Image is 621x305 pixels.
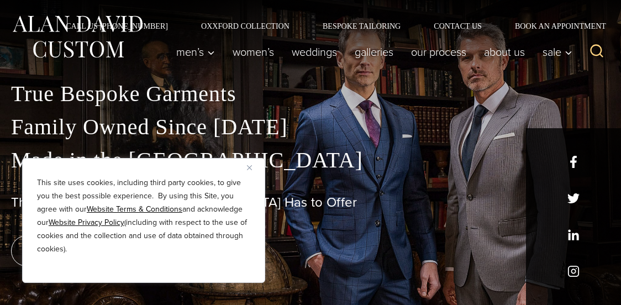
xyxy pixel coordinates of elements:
a: Book an Appointment [498,22,610,30]
img: Close [247,165,252,170]
a: Oxxford Collection [185,22,306,30]
nav: Primary Navigation [167,41,578,63]
h1: The Best Custom Suits [GEOGRAPHIC_DATA] Has to Offer [11,194,610,211]
a: Website Terms & Conditions [87,203,182,215]
span: Men’s [176,46,215,57]
p: True Bespoke Garments Family Owned Since [DATE] Made in the [GEOGRAPHIC_DATA] [11,77,610,177]
nav: Secondary Navigation [49,22,610,30]
a: Call Us [PHONE_NUMBER] [49,22,185,30]
a: book an appointment [11,235,166,266]
span: Sale [543,46,572,57]
a: Women’s [224,41,283,63]
a: weddings [283,41,346,63]
button: View Search Form [583,39,610,65]
img: Alan David Custom [11,12,144,61]
a: Galleries [346,41,402,63]
a: Contact Us [417,22,498,30]
p: This site uses cookies, including third party cookies, to give you the best possible experience. ... [37,176,250,256]
a: About Us [475,41,534,63]
button: Close [247,161,260,174]
a: Website Privacy Policy [49,217,124,228]
a: Bespoke Tailoring [306,22,417,30]
a: Our Process [402,41,475,63]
